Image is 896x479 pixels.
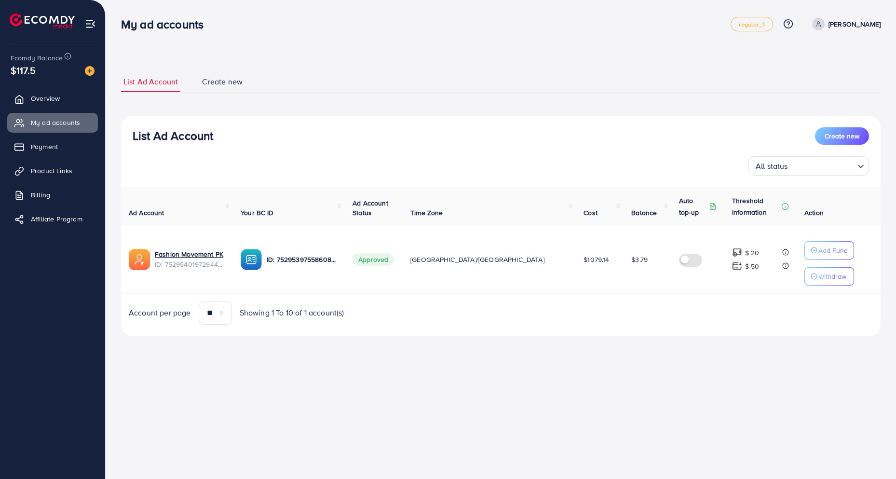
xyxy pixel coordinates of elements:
span: List Ad Account [123,76,178,87]
span: Your BC ID [241,208,274,218]
img: image [85,66,95,76]
span: $1079.14 [584,255,609,264]
span: Create new [202,76,243,87]
span: All status [754,159,790,173]
input: Search for option [791,157,854,173]
span: Create new [825,131,859,141]
a: My ad accounts [7,113,98,132]
p: Withdraw [818,271,846,282]
span: Showing 1 To 10 of 1 account(s) [240,307,344,318]
h3: My ad accounts [121,17,211,31]
button: Create new [815,127,869,145]
span: Ad Account [129,208,164,218]
iframe: Chat [855,436,889,472]
span: Affiliate Program [31,214,82,224]
span: Time Zone [410,208,443,218]
p: $ 20 [745,247,760,259]
img: ic-ads-acc.e4c84228.svg [129,249,150,270]
h3: List Ad Account [133,129,213,143]
span: Ad Account Status [353,198,388,218]
img: logo [10,14,75,28]
a: Affiliate Program [7,209,98,229]
span: $3.79 [631,255,648,264]
p: Add Fund [818,245,848,256]
span: My ad accounts [31,118,80,127]
span: Cost [584,208,597,218]
p: $ 50 [745,260,760,272]
img: top-up amount [732,261,742,271]
span: Payment [31,142,58,151]
a: Fashion Movement PK [155,249,225,259]
span: regular_1 [739,21,764,27]
a: Product Links [7,161,98,180]
p: Threshold information [732,195,779,218]
p: ID: 7529539755860836369 [267,254,337,265]
span: [GEOGRAPHIC_DATA]/[GEOGRAPHIC_DATA] [410,255,544,264]
div: Search for option [748,156,869,176]
a: Billing [7,185,98,205]
span: Overview [31,94,60,103]
a: Overview [7,89,98,108]
span: Account per page [129,307,191,318]
a: regular_1 [731,17,773,31]
button: Withdraw [804,267,854,286]
img: menu [85,18,96,29]
span: Ecomdy Balance [11,53,63,63]
span: Approved [353,253,394,266]
img: top-up amount [732,247,742,258]
span: Balance [631,208,657,218]
div: <span class='underline'>Fashion Movement PK</span></br>7529540197294407681 [155,249,225,269]
span: ID: 7529540197294407681 [155,260,225,269]
img: ic-ba-acc.ded83a64.svg [241,249,262,270]
p: [PERSON_NAME] [828,18,881,30]
a: [PERSON_NAME] [808,18,881,30]
span: Action [804,208,824,218]
p: Auto top-up [679,195,707,218]
button: Add Fund [804,241,854,260]
span: Billing [31,190,50,200]
span: Product Links [31,166,72,176]
a: Payment [7,137,98,156]
span: $117.5 [11,63,36,77]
